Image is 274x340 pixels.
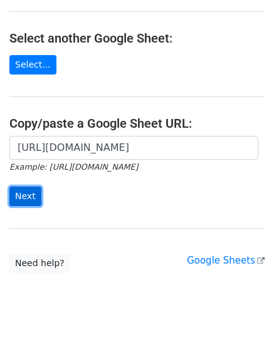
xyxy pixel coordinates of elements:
a: Google Sheets [187,255,265,266]
h4: Select another Google Sheet: [9,31,265,46]
iframe: Chat Widget [211,280,274,340]
input: Next [9,187,41,206]
small: Example: [URL][DOMAIN_NAME] [9,162,138,172]
h4: Copy/paste a Google Sheet URL: [9,116,265,131]
a: Select... [9,55,56,75]
a: Need help? [9,254,70,273]
input: Paste your Google Sheet URL here [9,136,258,160]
